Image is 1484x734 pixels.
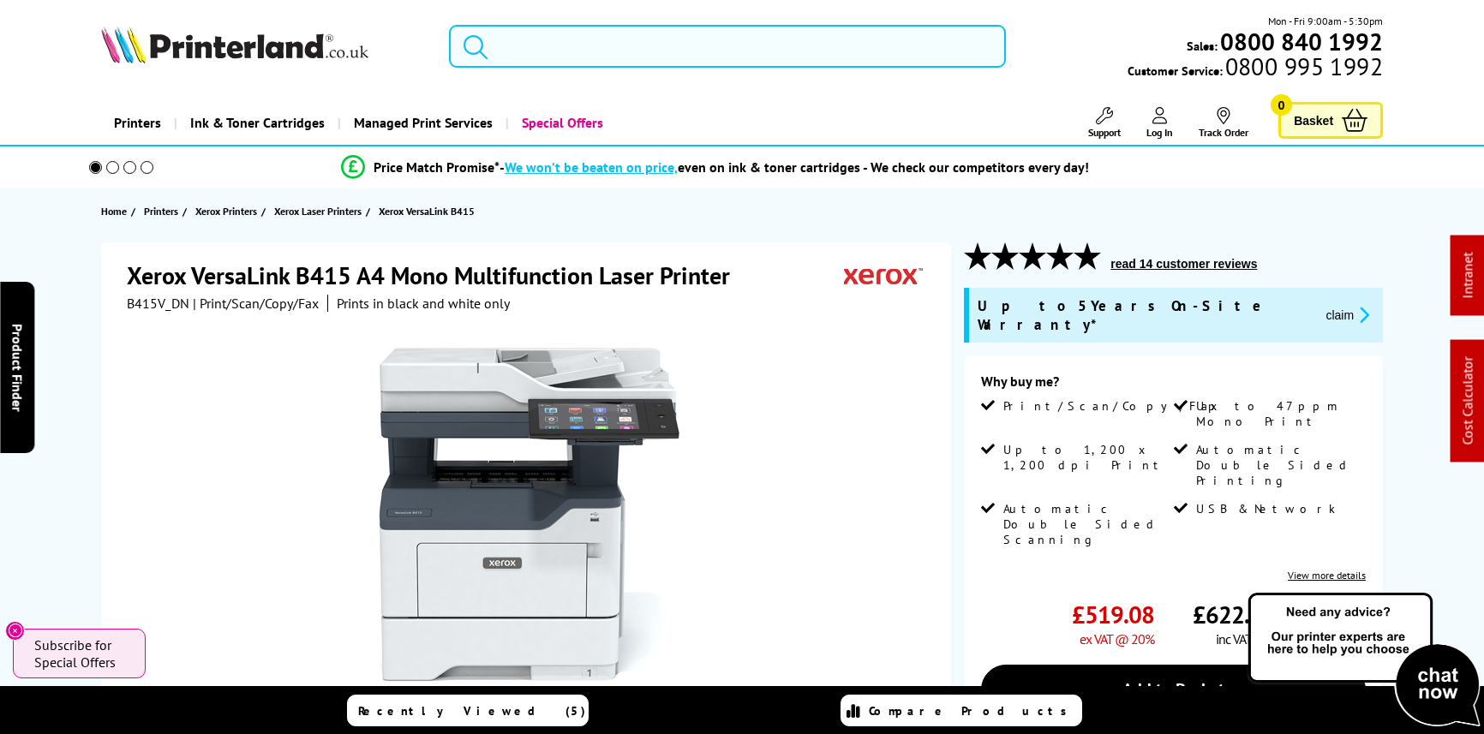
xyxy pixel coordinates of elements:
[1199,107,1248,139] a: Track Order
[101,26,428,67] a: Printerland Logo
[190,101,325,145] span: Ink & Toner Cartridges
[34,636,129,671] span: Subscribe for Special Offers
[1216,630,1252,647] span: inc VAT
[127,260,747,291] h1: Xerox VersaLink B415 A4 Mono Multifunction Laser Printer
[500,158,1089,176] div: - even on ink & toner cartridges - We check our competitors every day!
[144,202,183,220] a: Printers
[1320,305,1374,325] button: promo-description
[1146,126,1173,139] span: Log In
[1146,107,1173,139] a: Log In
[1003,398,1224,414] span: Print/Scan/Copy/Fax
[347,695,589,726] a: Recently Viewed (5)
[374,158,500,176] span: Price Match Promise*
[1187,38,1218,54] span: Sales:
[1196,398,1362,429] span: Up to 47ppm Mono Print
[1288,569,1366,582] a: View more details
[5,621,25,641] button: Close
[841,695,1082,726] a: Compare Products
[101,202,127,220] span: Home
[1268,13,1383,29] span: Mon - Fri 9:00am - 5:30pm
[1271,94,1292,116] span: 0
[1193,599,1275,630] span: £622.90
[1003,501,1170,547] span: Automatic Double Sided Scanning
[1196,442,1362,488] span: Automatic Double Sided Printing
[274,202,362,220] span: Xerox Laser Printers
[1072,599,1154,630] span: £519.08
[981,373,1366,398] div: Why buy me?
[869,703,1076,719] span: Compare Products
[193,295,319,312] span: | Print/Scan/Copy/Fax
[101,202,131,220] a: Home
[844,260,923,291] img: Xerox
[127,295,189,312] span: B415V_DN
[338,101,506,145] a: Managed Print Services
[978,296,1312,334] span: Up to 5 Years On-Site Warranty*
[1218,33,1383,50] a: 0800 840 1992
[1088,126,1121,139] span: Support
[1196,501,1336,516] span: USB & Network
[1220,26,1383,57] b: 0800 840 1992
[274,202,366,220] a: Xerox Laser Printers
[505,158,678,176] span: We won’t be beaten on price,
[195,202,261,220] a: Xerox Printers
[506,101,616,145] a: Special Offers
[1278,102,1383,139] a: Basket 0
[981,665,1366,714] a: Add to Basket
[1003,442,1170,473] span: Up to 1,200 x 1,200 dpi Print
[1088,107,1121,139] a: Support
[1128,58,1383,79] span: Customer Service:
[9,323,26,411] span: Product Finder
[174,101,338,145] a: Ink & Toner Cartridges
[379,202,475,220] span: Xerox VersaLink B415
[1294,109,1333,132] span: Basket
[1244,590,1484,731] img: Open Live Chat window
[1223,58,1383,75] span: 0800 995 1992
[358,703,586,719] span: Recently Viewed (5)
[1459,253,1476,299] a: Intranet
[65,152,1365,182] li: modal_Promise
[1105,256,1262,272] button: read 14 customer reviews
[1459,357,1476,445] a: Cost Calculator
[195,202,257,220] span: Xerox Printers
[101,26,368,63] img: Printerland Logo
[379,202,479,220] a: Xerox VersaLink B415
[337,295,510,312] i: Prints in black and white only
[101,101,174,145] a: Printers
[144,202,178,220] span: Printers
[361,346,697,682] img: Xerox VersaLink B415
[1080,630,1154,647] span: ex VAT @ 20%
